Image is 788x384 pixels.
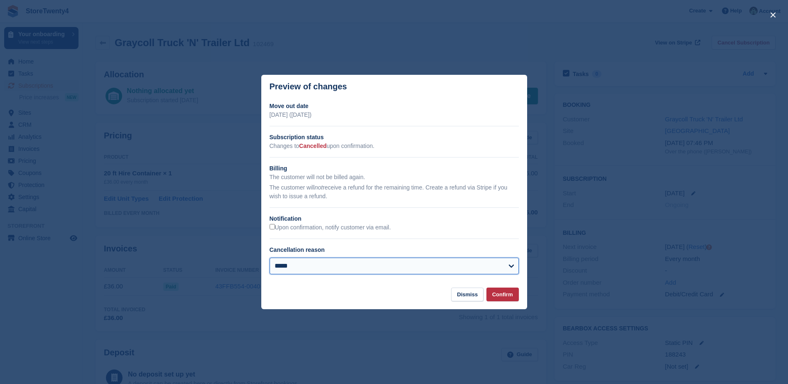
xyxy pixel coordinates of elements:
[299,143,326,149] span: Cancelled
[270,102,519,111] h2: Move out date
[270,224,275,229] input: Upon confirmation, notify customer via email.
[766,8,780,22] button: close
[451,288,484,301] button: Dismiss
[270,142,519,150] p: Changes to upon confirmation.
[270,133,519,142] h2: Subscription status
[270,164,519,173] h2: Billing
[270,183,519,201] p: The customer will receive a refund for the remaining time. Create a refund via Stripe if you wish...
[270,173,519,182] p: The customer will not be billed again.
[270,111,519,119] p: [DATE] ([DATE])
[270,214,519,223] h2: Notification
[270,246,325,253] label: Cancellation reason
[270,224,391,231] label: Upon confirmation, notify customer via email.
[486,288,519,301] button: Confirm
[270,82,347,91] p: Preview of changes
[314,184,322,191] em: not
